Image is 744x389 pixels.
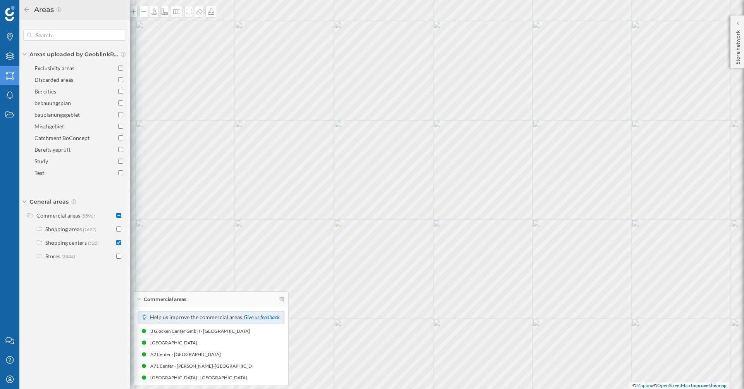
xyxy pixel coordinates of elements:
[118,89,123,94] input: Big cities
[45,226,82,232] div: Shopping areas
[150,362,265,370] div: A71 Center - [PERSON_NAME]-[GEOGRAPHIC_DATA]
[34,88,56,95] div: Big cities
[34,65,74,71] div: Exclusivity areas
[630,382,728,389] div: © ©
[29,198,69,206] span: General areas
[118,159,123,164] input: Study
[34,111,80,118] div: bauplanungsgebiet
[34,146,71,153] div: Bereits geprüft
[150,327,254,335] div: 3 Glocken Center GmbH - [GEOGRAPHIC_DATA]
[150,374,251,382] div: [GEOGRAPHIC_DATA] - [GEOGRAPHIC_DATA]
[34,135,90,141] div: Catchment BoConcept
[30,3,56,16] h2: Areas
[83,226,96,232] span: (1627)
[118,135,123,140] input: Catchment BoConcept
[34,100,71,106] div: bebauungsplan
[29,50,119,58] span: Areas uploaded by GeoblinkRetail
[118,100,123,105] input: bebauungsplan
[734,27,742,64] p: Store network
[150,339,201,347] div: [GEOGRAPHIC_DATA]
[150,313,280,321] p: Help us improve the commercial areas.
[81,213,95,219] span: (5596)
[144,296,186,303] span: Commercial areas
[45,253,60,259] div: Stores
[118,170,123,175] input: Test
[118,66,123,71] input: Exclusivity areas
[5,6,15,21] img: Geoblink Logo
[34,169,44,176] div: Test
[118,124,123,129] input: Mischgebiet
[16,5,44,12] span: Soporte
[36,212,80,219] div: Commercial areas
[45,239,87,246] div: Shopping centers
[657,382,690,388] a: OpenStreetMap
[88,240,98,246] span: (522)
[62,254,75,259] span: (3444)
[34,158,48,164] div: Study
[34,123,64,130] div: Mischgebiet
[150,351,225,358] div: A2 Center - [GEOGRAPHIC_DATA]
[118,112,123,117] input: bauplanungsgebiet
[118,77,123,82] input: Discarded areas
[636,382,653,388] a: Mapbox
[691,382,727,388] a: Improve this map
[118,147,123,152] input: Bereits geprüft
[34,76,73,83] div: Discarded areas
